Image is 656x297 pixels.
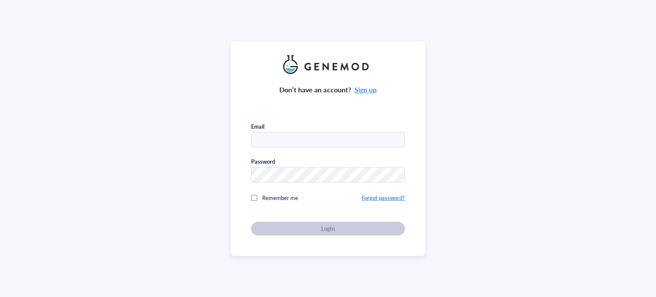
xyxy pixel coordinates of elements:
span: Remember me [262,194,298,202]
div: Don’t have an account? [279,84,377,95]
div: Email [251,123,264,130]
a: Forgot password? [362,194,405,202]
div: Password [251,158,275,165]
a: Sign up [354,85,377,94]
img: genemod_logo_light-BcqUzbGq.png [283,55,373,74]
